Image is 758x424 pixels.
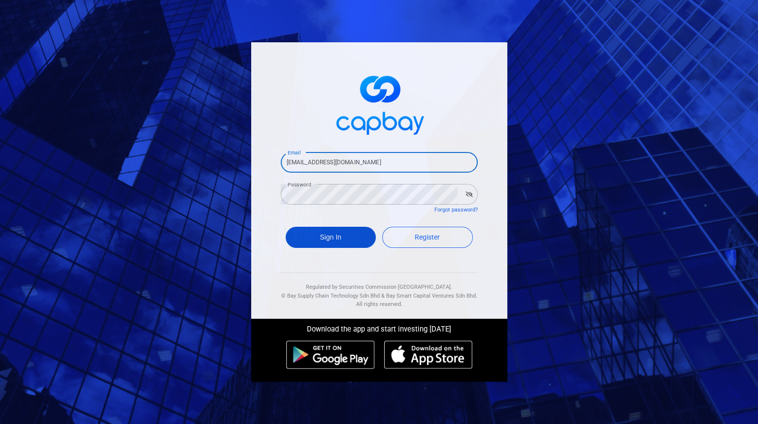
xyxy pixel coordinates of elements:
img: ios [384,340,472,369]
div: Download the app and start investing [DATE] [244,319,515,335]
span: Bay Smart Capital Ventures Sdn Bhd. [386,293,477,299]
span: © Bay Supply Chain Technology Sdn Bhd [281,293,380,299]
a: Register [382,227,473,248]
a: Forgot password? [434,207,478,213]
label: Password [288,181,311,188]
span: Register [415,233,440,241]
img: android [286,340,375,369]
div: Regulated by Securities Commission [GEOGRAPHIC_DATA]. & All rights reserved. [281,273,478,309]
button: Sign In [286,227,376,248]
label: Email [288,149,300,156]
img: logo [330,67,428,140]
